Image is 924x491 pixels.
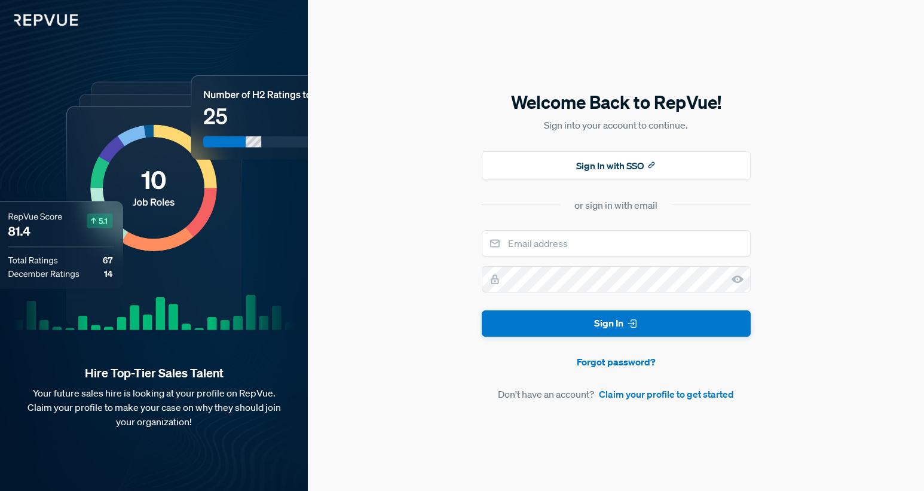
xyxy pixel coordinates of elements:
article: Don't have an account? [482,387,751,401]
p: Your future sales hire is looking at your profile on RepVue. Claim your profile to make your case... [19,386,289,429]
h5: Welcome Back to RepVue! [482,90,751,115]
a: Claim your profile to get started [599,387,734,401]
strong: Hire Top-Tier Sales Talent [19,365,289,381]
button: Sign In [482,310,751,337]
input: Email address [482,230,751,257]
div: or sign in with email [574,198,657,212]
a: Forgot password? [482,355,751,369]
p: Sign into your account to continue. [482,118,751,132]
button: Sign In with SSO [482,151,751,180]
